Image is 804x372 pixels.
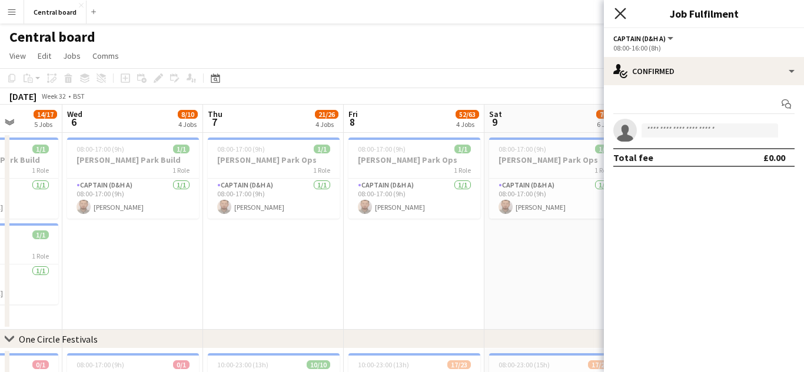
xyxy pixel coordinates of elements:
div: £0.00 [763,152,785,163]
span: 08:00-17:00 (9h) [358,145,406,153]
span: 7 [206,115,222,129]
span: 1/1 [32,145,49,153]
span: 10/10 [307,360,330,369]
span: 10:00-23:00 (13h) [358,360,409,369]
span: Thu [208,109,222,119]
span: 1 Role [32,166,49,175]
span: 1/1 [32,230,49,239]
h3: [PERSON_NAME] Park Ops [208,155,340,165]
span: 6 [65,115,82,129]
span: Jobs [63,51,81,61]
span: 1 Role [172,166,190,175]
span: 1/1 [314,145,330,153]
span: View [9,51,26,61]
span: 0/1 [173,360,190,369]
span: Wed [67,109,82,119]
span: 1/1 [595,145,612,153]
span: Captain (D&H A) [613,34,666,43]
span: 08:00-17:00 (9h) [217,145,265,153]
app-card-role: Captain (D&H A)1/108:00-17:00 (9h)[PERSON_NAME] [348,179,480,219]
app-job-card: 08:00-17:00 (9h)1/1[PERSON_NAME] Park Ops1 RoleCaptain (D&H A)1/108:00-17:00 (9h)[PERSON_NAME] [489,138,621,219]
span: 8/10 [178,110,198,119]
div: [DATE] [9,91,36,102]
button: Captain (D&H A) [613,34,675,43]
h3: Job Fulfilment [604,6,804,21]
app-card-role: Captain (D&H A)1/108:00-17:00 (9h)[PERSON_NAME] [208,179,340,219]
span: 1 Role [313,166,330,175]
span: Sat [489,109,502,119]
span: 1 Role [454,166,471,175]
div: 5 Jobs [34,120,57,129]
span: 17/23 [447,360,471,369]
span: Comms [92,51,119,61]
div: 4 Jobs [456,120,479,129]
a: View [5,48,31,63]
span: 08:00-23:00 (15h) [499,360,550,369]
div: Total fee [613,152,653,163]
div: One Circle Festivals [19,333,98,345]
span: 9 [487,115,502,129]
div: BST [73,92,85,100]
span: 1/1 [173,145,190,153]
a: Edit [33,48,56,63]
span: 08:00-17:00 (9h) [77,360,124,369]
span: 1 Role [32,252,49,260]
div: 6 Jobs [597,120,619,129]
span: 8 [347,115,358,129]
app-job-card: 08:00-17:00 (9h)1/1[PERSON_NAME] Park Build1 RoleCaptain (D&H A)1/108:00-17:00 (9h)[PERSON_NAME] [67,138,199,219]
app-card-role: Captain (D&H A)1/108:00-17:00 (9h)[PERSON_NAME] [67,179,199,219]
span: Fri [348,109,358,119]
span: 10:00-23:00 (13h) [217,360,268,369]
span: 21/26 [315,110,338,119]
span: 1/1 [454,145,471,153]
h1: Central board [9,28,95,46]
span: 52/63 [456,110,479,119]
app-job-card: 08:00-17:00 (9h)1/1[PERSON_NAME] Park Ops1 RoleCaptain (D&H A)1/108:00-17:00 (9h)[PERSON_NAME] [208,138,340,219]
h3: [PERSON_NAME] Park Ops [348,155,480,165]
span: Edit [38,51,51,61]
div: 4 Jobs [315,120,338,129]
span: 70/87 [596,110,620,119]
div: Confirmed [604,57,804,85]
a: Comms [88,48,124,63]
a: Jobs [58,48,85,63]
app-job-card: 08:00-17:00 (9h)1/1[PERSON_NAME] Park Ops1 RoleCaptain (D&H A)1/108:00-17:00 (9h)[PERSON_NAME] [348,138,480,219]
button: Central board [24,1,87,24]
app-card-role: Captain (D&H A)1/108:00-17:00 (9h)[PERSON_NAME] [489,179,621,219]
span: Week 32 [39,92,68,100]
span: 08:00-17:00 (9h) [77,145,124,153]
span: 14/17 [34,110,57,119]
span: 1 Role [594,166,612,175]
span: 0/1 [32,360,49,369]
span: 08:00-17:00 (9h) [499,145,546,153]
h3: [PERSON_NAME] Park Ops [489,155,621,165]
div: 08:00-16:00 (8h) [613,43,795,52]
span: 17/22 [588,360,612,369]
h3: [PERSON_NAME] Park Build [67,155,199,165]
div: 4 Jobs [178,120,197,129]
